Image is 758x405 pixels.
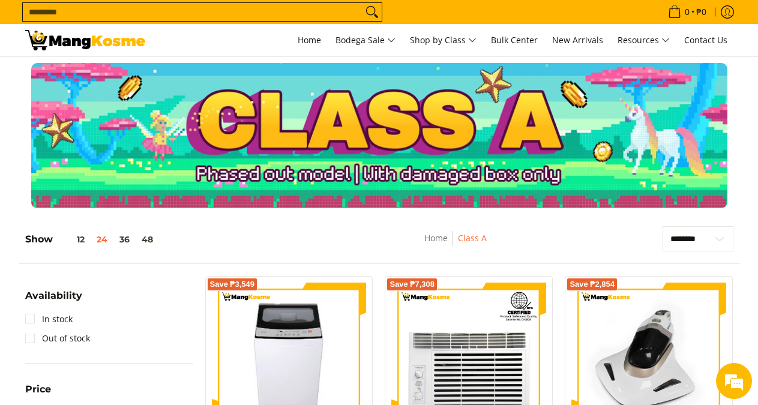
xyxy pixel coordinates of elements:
[612,24,676,56] a: Resources
[424,232,448,244] a: Home
[350,231,561,258] nav: Breadcrumbs
[684,34,727,46] span: Contact Us
[570,281,615,288] span: Save ₱2,854
[53,235,91,244] button: 12
[136,235,159,244] button: 48
[335,33,396,48] span: Bodega Sale
[292,24,327,56] a: Home
[210,281,255,288] span: Save ₱3,549
[25,329,90,348] a: Out of stock
[618,33,670,48] span: Resources
[113,235,136,244] button: 36
[298,34,321,46] span: Home
[25,291,82,301] span: Availability
[552,34,603,46] span: New Arrivals
[157,24,733,56] nav: Main Menu
[694,8,708,16] span: ₱0
[25,291,82,310] summary: Open
[458,232,487,244] a: Class A
[25,30,145,50] img: Class A | Mang Kosme
[546,24,609,56] a: New Arrivals
[25,310,73,329] a: In stock
[329,24,402,56] a: Bodega Sale
[25,385,51,403] summary: Open
[664,5,710,19] span: •
[25,233,159,245] h5: Show
[491,34,538,46] span: Bulk Center
[683,8,691,16] span: 0
[485,24,544,56] a: Bulk Center
[390,281,435,288] span: Save ₱7,308
[404,24,483,56] a: Shop by Class
[410,33,477,48] span: Shop by Class
[91,235,113,244] button: 24
[25,385,51,394] span: Price
[678,24,733,56] a: Contact Us
[362,3,382,21] button: Search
